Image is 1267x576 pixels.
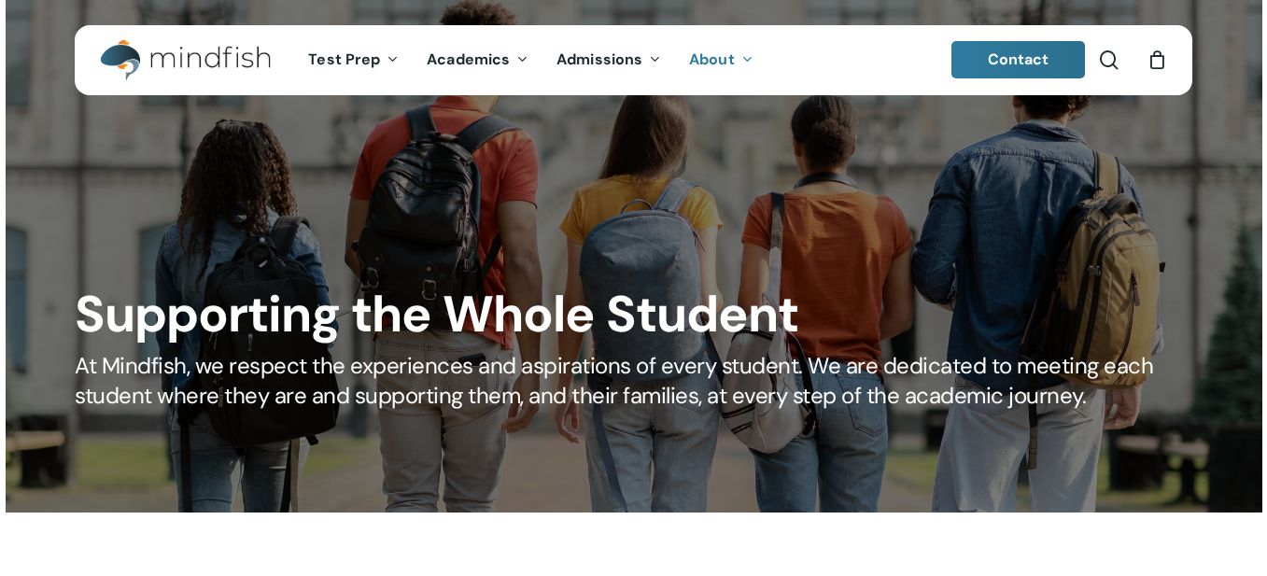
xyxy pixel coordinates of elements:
[951,41,1086,78] a: Contact
[542,52,675,68] a: Admissions
[75,25,1192,95] header: Main Menu
[75,351,1192,411] h5: At Mindfish, we respect the experiences and aspirations of every student. We are dedicated to mee...
[988,49,1049,69] span: Contact
[427,49,510,69] span: Academics
[294,52,413,68] a: Test Prep
[1147,49,1167,70] a: Cart
[294,25,767,95] nav: Main Menu
[75,285,1192,344] h1: Supporting the Whole Student
[413,52,542,68] a: Academics
[675,52,767,68] a: About
[689,49,735,69] span: About
[556,49,642,69] span: Admissions
[308,49,380,69] span: Test Prep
